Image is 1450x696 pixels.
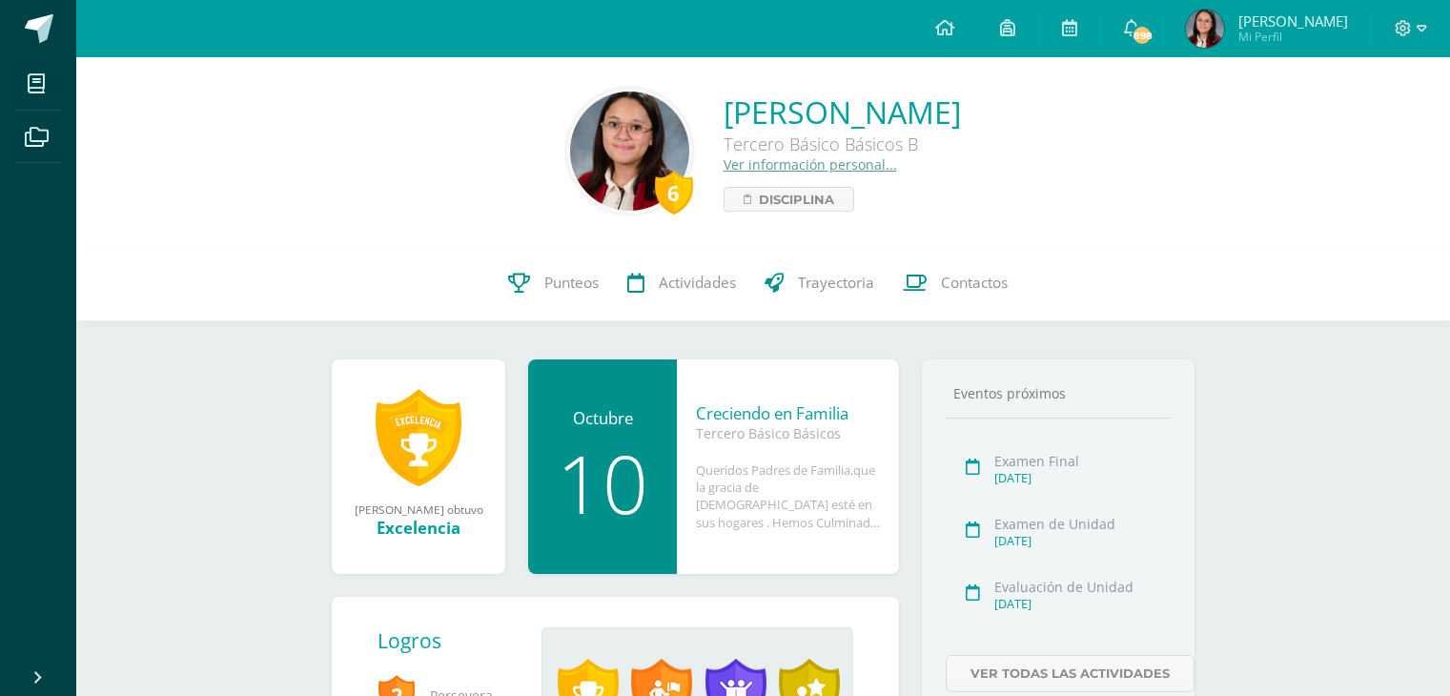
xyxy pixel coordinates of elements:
[696,402,880,424] div: Creciendo en Familia
[941,273,1008,293] span: Contactos
[544,273,599,293] span: Punteos
[613,245,750,321] a: Actividades
[750,245,888,321] a: Trayectoria
[946,655,1195,692] a: Ver todas las actividades
[1238,11,1348,31] span: [PERSON_NAME]
[994,452,1165,470] div: Examen Final
[994,470,1165,486] div: [DATE]
[798,273,874,293] span: Trayectoria
[724,155,897,174] a: Ver información personal...
[946,384,1171,402] div: Eventos próximos
[696,461,880,531] div: Queridos Padres de Familia,que la gracia de [DEMOGRAPHIC_DATA] esté en sus hogares . Hemos Culmin...
[547,443,658,523] div: 10
[655,171,693,215] div: 6
[351,517,486,539] div: Excelencia
[759,188,834,211] span: Disciplina
[994,578,1165,596] div: Evaluación de Unidad
[659,273,736,293] span: Actividades
[547,407,658,429] div: Octubre
[570,92,689,211] img: 17a89bcbb5a8db3558e7a510c4ffedaf.png
[994,596,1165,612] div: [DATE]
[994,515,1165,533] div: Examen de Unidad
[378,627,526,654] div: Logros
[494,245,613,321] a: Punteos
[1132,25,1153,46] span: 898
[888,245,1022,321] a: Contactos
[1238,29,1348,45] span: Mi Perfil
[724,187,854,212] a: Disciplina
[994,533,1165,549] div: [DATE]
[724,92,961,133] a: [PERSON_NAME]
[351,502,486,517] div: [PERSON_NAME] obtuvo
[1186,10,1224,48] img: c42e844f0d72ed1ea4fb8975a5518494.png
[724,133,961,155] div: Tercero Básico Básicos B
[696,424,880,442] div: Tercero Básico Básicos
